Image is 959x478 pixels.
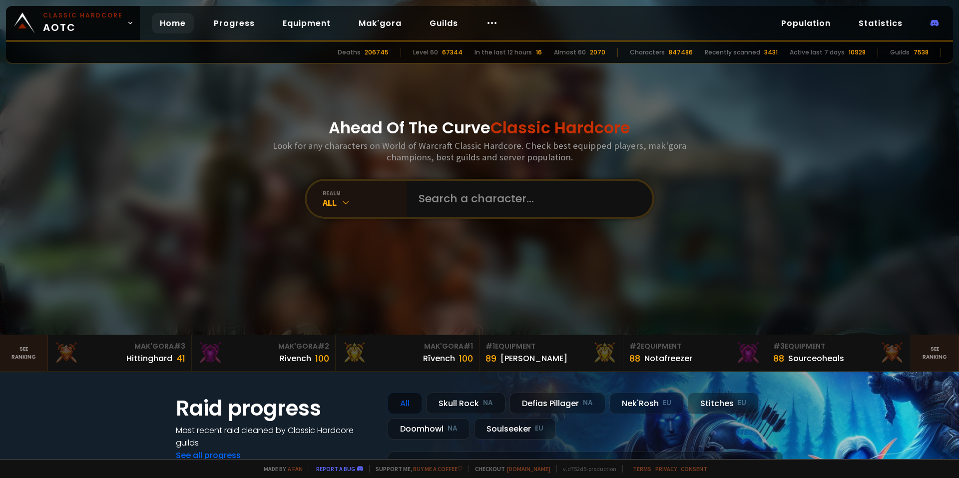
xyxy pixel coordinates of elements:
span: Made by [258,465,303,473]
a: Seeranking [911,335,959,371]
div: In the last 12 hours [475,48,532,57]
a: Statistics [851,13,911,33]
div: Deaths [338,48,361,57]
a: Mak'gora [351,13,410,33]
div: Mak'Gora [54,341,185,352]
small: EU [535,424,543,434]
a: Consent [681,465,707,473]
a: Mak'Gora#2Rivench100 [192,335,336,371]
span: AOTC [43,11,123,35]
div: Almost 60 [554,48,586,57]
span: Checkout [469,465,550,473]
a: Guilds [422,13,466,33]
a: Home [152,13,194,33]
a: Terms [633,465,651,473]
div: Recently scanned [705,48,760,57]
div: [PERSON_NAME] [500,352,567,365]
div: Rîvench [423,352,455,365]
a: Classic HardcoreAOTC [6,6,140,40]
span: v. d752d5 - production [556,465,616,473]
div: Hittinghard [126,352,172,365]
span: # 2 [629,341,641,351]
div: Stitches [688,393,759,414]
a: Mak'Gora#1Rîvench100 [336,335,479,371]
div: 2070 [590,48,605,57]
div: 206745 [365,48,389,57]
div: realm [323,189,407,197]
div: Notafreezer [644,352,692,365]
input: Search a character... [413,181,640,217]
div: Guilds [890,48,910,57]
div: Level 60 [413,48,438,57]
a: [DATE]zgpetri on godDefias Pillager8 /90 [388,452,783,478]
div: Rivench [280,352,311,365]
div: Soulseeker [474,418,556,440]
div: Nek'Rosh [609,393,684,414]
div: Mak'Gora [198,341,329,352]
a: #3Equipment88Sourceoheals [767,335,911,371]
div: Characters [630,48,665,57]
div: Doomhowl [388,418,470,440]
div: 16 [536,48,542,57]
div: All [388,393,422,414]
a: Population [773,13,839,33]
a: Progress [206,13,263,33]
div: 10928 [849,48,866,57]
div: 88 [773,352,784,365]
div: 67344 [442,48,463,57]
h4: Most recent raid cleaned by Classic Hardcore guilds [176,424,376,449]
a: a fan [288,465,303,473]
a: See all progress [176,450,241,461]
div: 100 [315,352,329,365]
div: Equipment [773,341,905,352]
div: Skull Rock [426,393,505,414]
a: Equipment [275,13,339,33]
div: 3431 [764,48,778,57]
small: NA [483,398,493,408]
a: Privacy [655,465,677,473]
span: # 1 [464,341,473,351]
a: #1Equipment89[PERSON_NAME] [479,335,623,371]
div: Equipment [629,341,761,352]
a: Report a bug [316,465,355,473]
h1: Ahead Of The Curve [329,116,630,140]
h3: Look for any characters on World of Warcraft Classic Hardcore. Check best equipped players, mak'g... [269,140,690,163]
span: Classic Hardcore [490,116,630,139]
div: Active last 7 days [790,48,845,57]
span: # 3 [773,341,785,351]
div: 7538 [914,48,929,57]
span: Support me, [369,465,463,473]
span: # 1 [485,341,495,351]
span: # 3 [174,341,185,351]
small: NA [583,398,593,408]
a: Mak'Gora#3Hittinghard41 [48,335,192,371]
h1: Raid progress [176,393,376,424]
div: Equipment [485,341,617,352]
a: #2Equipment88Notafreezer [623,335,767,371]
div: Sourceoheals [788,352,844,365]
a: [DOMAIN_NAME] [507,465,550,473]
div: All [323,197,407,208]
div: Mak'Gora [342,341,473,352]
div: 41 [176,352,185,365]
a: Buy me a coffee [413,465,463,473]
small: EU [663,398,671,408]
small: NA [448,424,458,434]
div: 89 [485,352,496,365]
div: 847486 [669,48,693,57]
small: EU [738,398,746,408]
div: Defias Pillager [509,393,605,414]
div: 88 [629,352,640,365]
span: # 2 [318,341,329,351]
small: Classic Hardcore [43,11,123,20]
div: 100 [459,352,473,365]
